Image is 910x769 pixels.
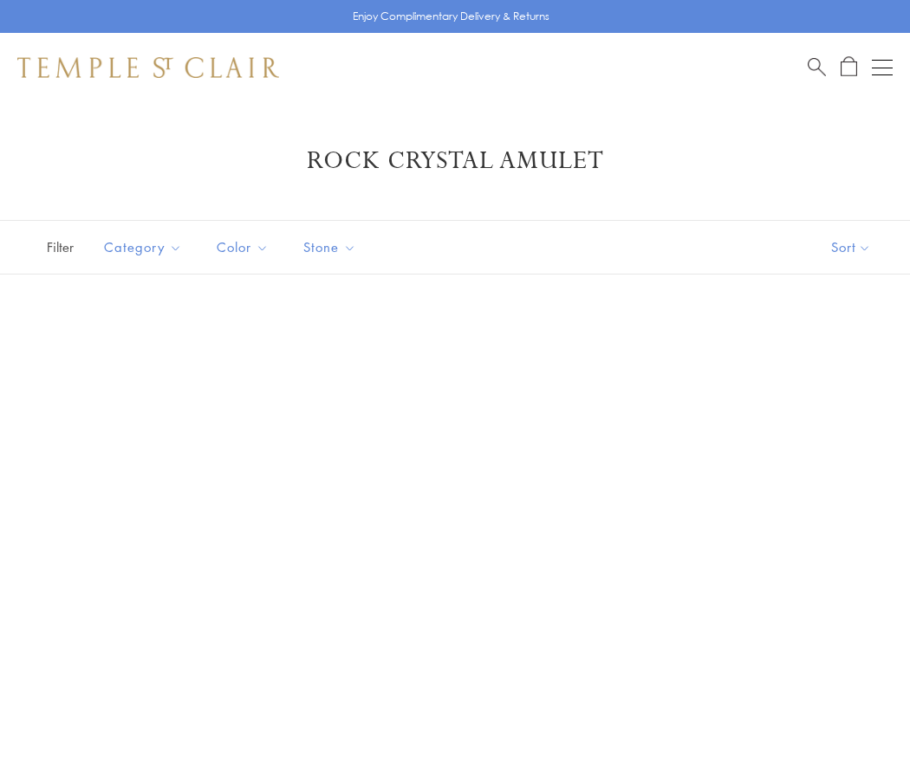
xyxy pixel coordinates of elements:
[95,236,195,258] span: Category
[290,228,369,267] button: Stone
[204,228,282,267] button: Color
[295,236,369,258] span: Stone
[17,57,279,78] img: Temple St. Clair
[872,57,893,78] button: Open navigation
[91,228,195,267] button: Category
[808,56,826,78] a: Search
[353,8,549,25] p: Enjoy Complimentary Delivery & Returns
[841,56,857,78] a: Open Shopping Bag
[208,236,282,258] span: Color
[43,145,867,177] h1: Rock Crystal Amulet
[792,221,910,274] button: Show sort by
